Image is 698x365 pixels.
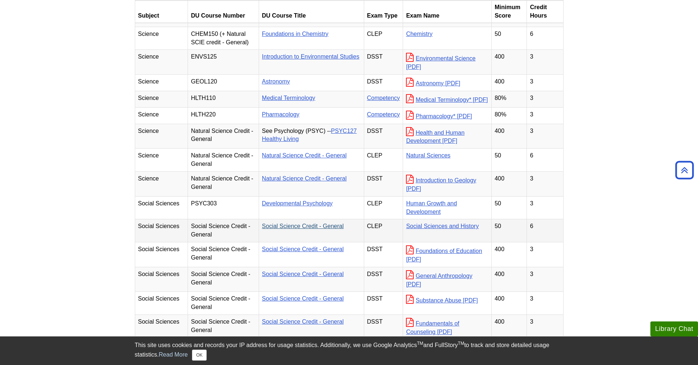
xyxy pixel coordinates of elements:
[159,351,188,358] a: Read More
[188,171,259,196] td: Natural Science Credit - General
[135,315,188,340] td: Social Sciences
[406,223,479,229] a: Social Sciences and History
[406,200,457,215] a: Human Growth and Development
[262,53,359,60] a: Introduction to Environmental Studies
[406,31,432,37] a: Chemistry
[491,107,527,124] td: 80%
[406,80,460,86] a: Astronomy
[527,27,563,50] td: 6
[262,111,299,118] a: Pharmacology
[491,242,527,267] td: 400
[364,171,403,196] td: DSST
[135,50,188,75] td: Science
[188,50,259,75] td: ENVS125
[135,171,188,196] td: Science
[262,295,344,302] a: Social Science Credit - General
[188,27,259,50] td: CHEM150 (+ Natural SCIE credit - General)
[491,171,527,196] td: 400
[188,315,259,340] td: Social Science Credit - General
[135,292,188,315] td: Social Sciences
[527,219,563,242] td: 6
[491,50,527,75] td: 400
[527,171,563,196] td: 3
[364,196,403,219] td: CLEP
[188,149,259,172] td: Natural Science Credit - General
[527,124,563,149] td: 3
[135,196,188,219] td: Social Sciences
[406,320,459,335] a: Fundamentals of Counseling
[135,27,188,50] td: Science
[135,91,188,107] td: Science
[262,152,347,159] a: Natural Science Credit - General
[364,75,403,91] td: DSST
[188,91,259,107] td: HLTH110
[262,31,328,37] a: Foundations in Chemistry
[262,246,344,252] a: Social Science Credit - General
[673,165,696,175] a: Back to Top
[527,315,563,340] td: 3
[527,50,563,75] td: 3
[458,341,464,346] sup: TM
[491,267,527,292] td: 400
[135,149,188,172] td: Science
[135,242,188,267] td: Social Sciences
[364,267,403,292] td: DSST
[188,242,259,267] td: Social Science Credit - General
[491,27,527,50] td: 50
[417,341,423,346] sup: TM
[491,91,527,107] td: 80%
[135,219,188,242] td: Social Sciences
[406,130,464,144] a: Health and Human Development
[527,107,563,124] td: 3
[262,175,347,182] a: Natural Science Credit - General
[262,319,344,325] a: Social Science Credit - General
[135,107,188,124] td: Science
[135,75,188,91] td: Science
[188,219,259,242] td: Social Science Credit - General
[491,315,527,340] td: 400
[135,267,188,292] td: Social Sciences
[406,297,478,303] a: Substance Abuse
[367,95,400,101] a: Competency
[364,124,403,149] td: DSST
[188,292,259,315] td: Social Science Credit - General
[262,95,315,101] a: Medical Terminology
[491,149,527,172] td: 50
[188,124,259,149] td: Natural Science Credit - General
[527,242,563,267] td: 3
[364,315,403,340] td: DSST
[406,152,450,159] a: Natural Sciences
[491,75,527,91] td: 400
[364,27,403,50] td: CLEP
[262,128,357,142] a: PSYC127 Healthy Living
[406,177,476,192] a: Introduction to Geology
[262,223,344,229] a: Social Science Credit - General
[491,292,527,315] td: 400
[527,196,563,219] td: 3
[527,91,563,107] td: 3
[364,292,403,315] td: DSST
[188,196,259,219] td: PSYC303
[367,111,400,118] a: Competency
[527,149,563,172] td: 6
[364,219,403,242] td: CLEP
[527,267,563,292] td: 3
[491,124,527,149] td: 400
[262,78,290,85] a: Astronomy
[364,242,403,267] td: DSST
[406,97,488,103] a: Medical Terminology*
[406,55,476,70] a: Environmental Science
[188,107,259,124] td: HLTH220
[135,124,188,149] td: Science
[259,124,364,149] td: See Psychology (PSYC) --
[491,219,527,242] td: 50
[527,292,563,315] td: 3
[262,271,344,277] a: Social Science Credit - General
[262,200,333,206] a: Developmental Psychology
[135,341,564,361] div: This site uses cookies and records your IP address for usage statistics. Additionally, we use Goo...
[650,321,698,336] button: Library Chat
[188,267,259,292] td: Social Science Credit - General
[406,273,472,287] a: General Anthropology
[491,196,527,219] td: 50
[192,350,206,361] button: Close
